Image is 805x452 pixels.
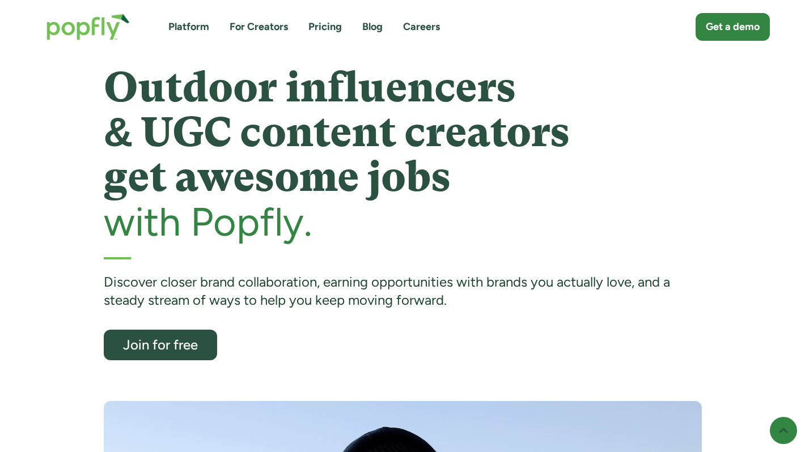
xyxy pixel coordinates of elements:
[403,20,440,34] a: Careers
[114,338,207,352] div: Join for free
[168,20,209,34] a: Platform
[104,200,702,244] h2: with Popfly.
[104,65,702,200] h1: Outdoor influencers & UGC content creators get awesome jobs
[104,330,217,360] a: Join for free
[104,273,702,310] div: Discover closer brand collaboration, earning opportunities with brands you actually love, and a s...
[230,20,288,34] a: For Creators
[308,20,342,34] a: Pricing
[696,13,770,41] a: Get a demo
[706,20,760,34] div: Get a demo
[362,20,383,34] a: Blog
